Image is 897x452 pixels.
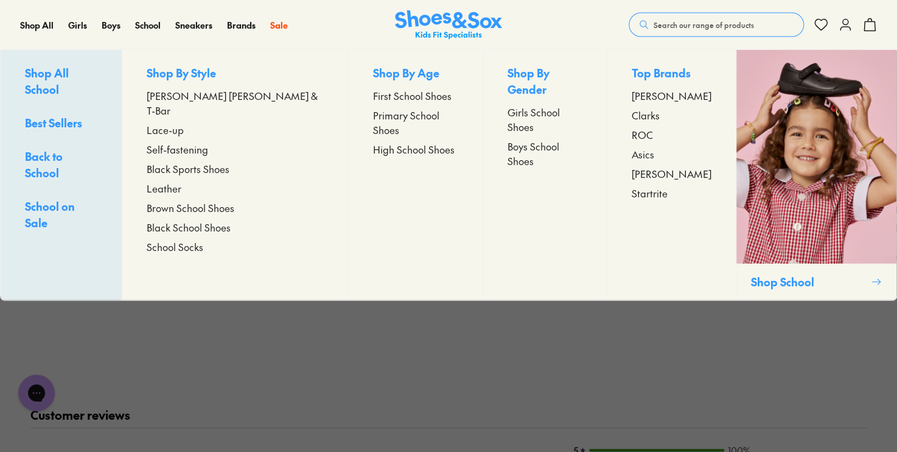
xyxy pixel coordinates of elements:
div: 1 reviews with 5 stars [588,448,725,452]
a: Girls School Shoes [508,105,582,134]
span: Sneakers [175,19,212,31]
a: Primary School Shoes [372,108,458,137]
a: Startrite [632,186,711,200]
span: Brands [227,19,256,31]
a: [PERSON_NAME] [632,88,711,103]
span: First School Shoes [372,88,451,103]
a: Black Sports Shoes [147,161,324,176]
a: Boys School Shoes [508,139,582,168]
span: Girls [68,19,87,31]
span: School Socks [147,239,203,254]
h2: Customer reviews [30,408,867,428]
p: Shop By Age [372,65,458,83]
span: Best Sellers [25,115,82,130]
a: School on Sale [25,198,97,233]
a: Girls [68,19,87,32]
span: Brown School Shoes [147,200,234,215]
a: Brown School Shoes [147,200,324,215]
a: Leather [147,181,324,196]
a: School [135,19,161,32]
a: Boys [102,19,120,32]
span: Black Sports Shoes [147,161,229,176]
span: Shop All School [25,65,69,97]
span: Startrite [632,186,668,200]
a: Sale [270,19,288,32]
a: Brands [227,19,256,32]
a: Black School Shoes [147,220,324,235]
a: Shop All School [25,65,97,100]
span: School on Sale [25,199,75,230]
a: Clarks [632,108,711,122]
p: Top Brands [632,65,711,83]
a: Lace-up [147,122,324,137]
a: High School Shoes [372,142,458,157]
span: Shop All [20,19,54,31]
img: SNS_10_2.png [736,50,896,264]
img: SNS_Logo_Responsive.svg [395,10,502,40]
a: ROC [632,127,711,142]
a: [PERSON_NAME] [PERSON_NAME] & T-Bar [147,88,324,118]
span: High School Shoes [372,142,454,157]
p: Shop By Gender [508,65,582,100]
a: Self-fastening [147,142,324,157]
span: Self-fastening [147,142,208,157]
span: Lace-up [147,122,184,137]
a: Shop School [736,50,896,300]
a: Shop All [20,19,54,32]
a: [PERSON_NAME] [632,166,711,181]
a: First School Shoes [372,88,458,103]
a: Back to School [25,148,97,183]
button: Search our range of products [629,13,804,37]
span: Black School Shoes [147,220,231,235]
span: Sale [270,19,288,31]
iframe: Gorgias live chat messenger [12,370,61,415]
a: Sneakers [175,19,212,32]
span: Back to School [25,149,63,180]
a: Best Sellers [25,115,97,133]
span: Search our range of products [654,19,754,30]
a: Shoes & Sox [395,10,502,40]
a: Asics [632,147,711,161]
span: Asics [632,147,654,161]
p: Shop School [751,274,867,290]
span: ROC [632,127,653,142]
a: School Socks [147,239,324,254]
span: Leather [147,181,181,196]
span: School [135,19,161,31]
span: Boys [102,19,120,31]
span: Clarks [632,108,660,122]
p: Shop By Style [147,65,324,83]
